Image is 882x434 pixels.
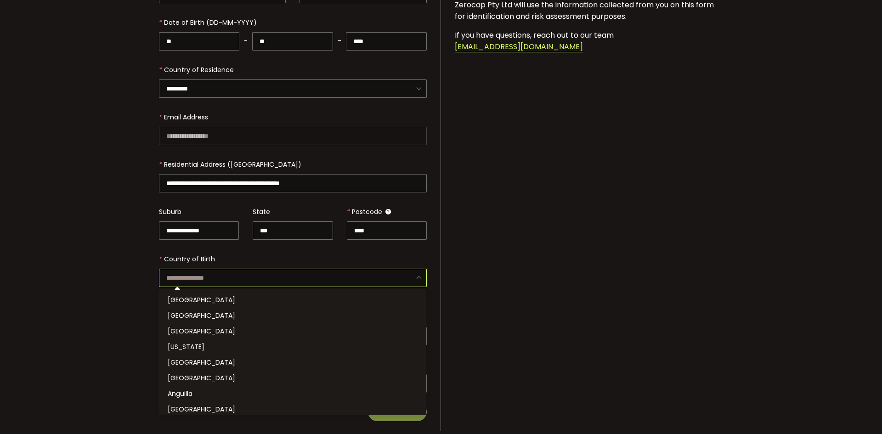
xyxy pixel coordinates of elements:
span: [GEOGRAPHIC_DATA] [168,327,235,336]
span: [GEOGRAPHIC_DATA] [168,358,235,367]
span: [GEOGRAPHIC_DATA] [168,295,235,304]
span: [GEOGRAPHIC_DATA] [168,373,235,383]
iframe: Chat Widget [836,390,882,434]
span: - [244,32,248,51]
span: Save & Next [378,409,417,415]
span: Anguilla [168,389,192,398]
span: [US_STATE] [168,342,204,351]
span: - [338,32,341,51]
span: [GEOGRAPHIC_DATA] [168,311,235,320]
span: [EMAIL_ADDRESS][DOMAIN_NAME] [455,41,583,52]
span: [GEOGRAPHIC_DATA] [168,405,235,414]
span: If you have questions, reach out to our team [455,30,614,40]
